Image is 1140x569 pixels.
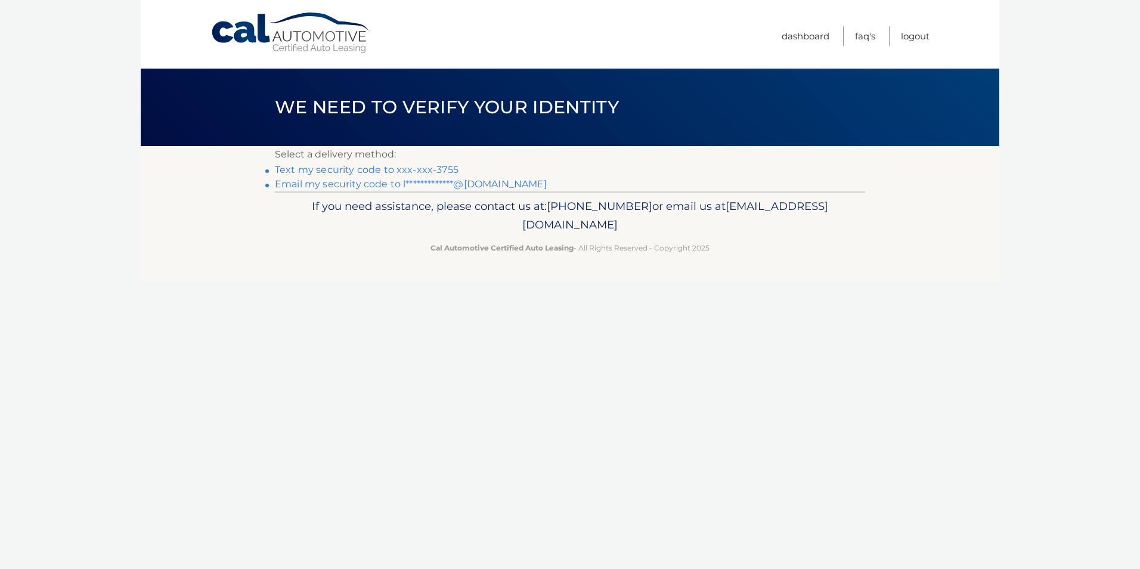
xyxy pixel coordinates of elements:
[283,242,857,254] p: - All Rights Reserved - Copyright 2025
[283,197,857,235] p: If you need assistance, please contact us at: or email us at
[275,146,865,163] p: Select a delivery method:
[855,26,875,46] a: FAQ's
[210,12,371,54] a: Cal Automotive
[901,26,930,46] a: Logout
[275,164,459,175] a: Text my security code to xxx-xxx-3755
[430,243,574,252] strong: Cal Automotive Certified Auto Leasing
[782,26,829,46] a: Dashboard
[275,96,619,118] span: We need to verify your identity
[547,199,652,213] span: [PHONE_NUMBER]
